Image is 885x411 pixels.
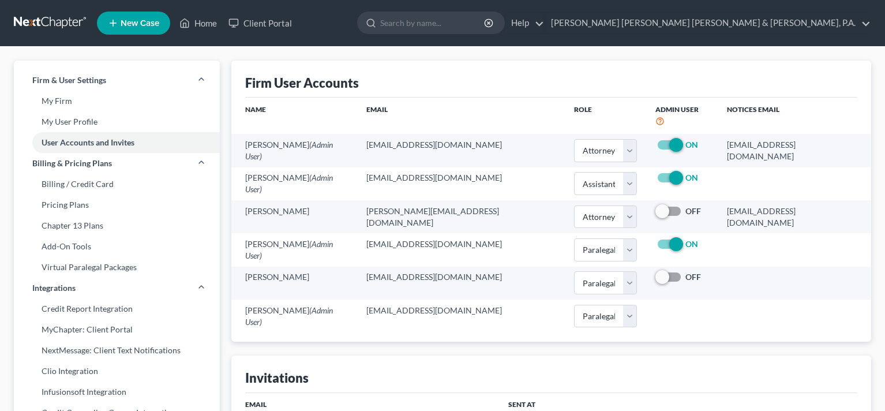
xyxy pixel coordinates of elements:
[357,267,565,300] td: [EMAIL_ADDRESS][DOMAIN_NAME]
[357,167,565,200] td: [EMAIL_ADDRESS][DOMAIN_NAME]
[685,239,698,249] strong: ON
[223,13,298,33] a: Client Portal
[121,19,159,28] span: New Case
[14,236,220,257] a: Add-On Tools
[14,174,220,195] a: Billing / Credit Card
[245,305,333,327] span: (Admin User)
[14,340,220,361] a: NextMessage: Client Text Notifications
[245,74,359,91] div: Firm User Accounts
[174,13,223,33] a: Home
[14,257,220,278] a: Virtual Paralegal Packages
[718,98,871,134] th: Notices Email
[14,91,220,111] a: My Firm
[231,98,357,134] th: Name
[357,233,565,266] td: [EMAIL_ADDRESS][DOMAIN_NAME]
[14,111,220,132] a: My User Profile
[505,13,544,33] a: Help
[231,167,357,200] td: [PERSON_NAME]
[14,361,220,382] a: Clio Integration
[14,70,220,91] a: Firm & User Settings
[231,267,357,300] td: [PERSON_NAME]
[32,282,76,294] span: Integrations
[655,105,699,114] span: Admin User
[231,200,357,233] td: [PERSON_NAME]
[380,12,486,33] input: Search by name...
[357,134,565,167] td: [EMAIL_ADDRESS][DOMAIN_NAME]
[14,298,220,319] a: Credit Report Integration
[32,158,112,169] span: Billing & Pricing Plans
[245,369,309,386] div: Invitations
[14,195,220,215] a: Pricing Plans
[685,206,701,216] strong: OFF
[545,13,871,33] a: [PERSON_NAME] [PERSON_NAME] [PERSON_NAME] & [PERSON_NAME], P.A.
[565,98,646,134] th: Role
[14,153,220,174] a: Billing & Pricing Plans
[718,134,871,167] td: [EMAIL_ADDRESS][DOMAIN_NAME]
[14,215,220,236] a: Chapter 13 Plans
[718,200,871,233] td: [EMAIL_ADDRESS][DOMAIN_NAME]
[14,382,220,402] a: Infusionsoft Integration
[357,200,565,233] td: [PERSON_NAME][EMAIL_ADDRESS][DOMAIN_NAME]
[32,74,106,86] span: Firm & User Settings
[245,140,333,161] span: (Admin User)
[685,140,698,150] strong: ON
[14,278,220,298] a: Integrations
[357,300,565,332] td: [EMAIL_ADDRESS][DOMAIN_NAME]
[357,98,565,134] th: Email
[685,173,698,182] strong: ON
[231,233,357,266] td: [PERSON_NAME]
[14,319,220,340] a: MyChapter: Client Portal
[14,132,220,153] a: User Accounts and Invites
[231,300,357,332] td: [PERSON_NAME]
[231,134,357,167] td: [PERSON_NAME]
[685,272,701,282] strong: OFF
